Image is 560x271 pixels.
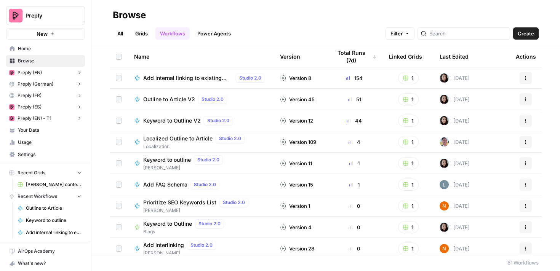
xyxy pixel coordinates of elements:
[113,9,146,21] div: Browse
[440,137,470,147] div: [DATE]
[223,199,245,206] span: Studio 2.0
[386,27,414,40] button: Filter
[26,205,82,212] span: Outline to Article
[202,96,224,103] span: Studio 2.0
[6,101,85,113] button: Preply (ES)
[398,179,419,191] button: 1
[134,219,268,235] a: Keyword to OutlineStudio 2.0Blogs
[26,229,82,236] span: Add internal linking to existing articles
[207,117,229,124] span: Studio 2.0
[440,95,470,104] div: [DATE]
[143,207,251,214] span: [PERSON_NAME]
[18,248,82,255] span: AirOps Academy
[18,151,82,158] span: Settings
[332,96,377,103] div: 51
[332,46,377,67] div: Total Runs (7d)
[14,214,85,226] a: Keyword to outline
[134,241,268,257] a: Add interlinkingStudio 2.0[PERSON_NAME]
[18,193,57,200] span: Recent Workflows
[197,156,219,163] span: Studio 2.0
[219,135,241,142] span: Studio 2.0
[6,258,85,269] div: What's new?
[6,90,85,101] button: Preply (FR)
[440,73,470,83] div: [DATE]
[440,244,470,253] div: [DATE]
[134,116,268,125] a: Keyword to Outline V2Studio 2.0
[398,200,419,212] button: 1
[332,159,377,167] div: 1
[440,159,449,168] img: 0od0somutai3rosqwdkhgswflu93
[507,259,539,266] div: 61 Workflows
[113,27,128,40] a: All
[134,180,268,189] a: Add FAQ SchemaStudio 2.0
[6,6,85,25] button: Workspace: Preply
[398,221,419,233] button: 1
[18,45,82,52] span: Home
[134,46,268,67] div: Name
[440,95,449,104] img: 0od0somutai3rosqwdkhgswflu93
[440,180,449,189] img: lv9aeu8m5xbjlu53qhb6bdsmtbjy
[513,27,539,40] button: Create
[26,181,82,188] span: [PERSON_NAME] content interlinking test - new content
[280,117,313,124] div: Version 12
[440,201,470,210] div: [DATE]
[9,70,14,75] img: mhz6d65ffplwgtj76gcfkrq5icux
[280,74,311,82] div: Version 8
[134,134,268,150] a: Localized Outline to ArticleStudio 2.0Localization
[131,27,152,40] a: Grids
[134,73,268,83] a: Add internal linking to existing articlesStudio 2.0
[14,226,85,239] a: Add internal linking to existing articles
[134,155,268,171] a: Keyword to outlineStudio 2.0[PERSON_NAME]
[198,220,221,227] span: Studio 2.0
[6,28,85,40] button: New
[143,220,192,228] span: Keyword to Outline
[14,202,85,214] a: Outline to Article
[398,93,419,105] button: 1
[18,81,53,88] span: Preply (German)
[143,143,248,150] span: Localization
[18,115,51,122] span: Preply (EN) - T1
[398,72,419,84] button: 1
[193,27,235,40] a: Power Agents
[143,135,213,142] span: Localized Outline to Article
[14,179,85,191] a: [PERSON_NAME] content interlinking test - new content
[398,242,419,255] button: 1
[18,104,42,110] span: Preply (ES)
[440,46,469,67] div: Last Edited
[143,164,226,171] span: [PERSON_NAME]
[280,245,314,252] div: Version 28
[134,95,268,104] a: Outline to Article V2Studio 2.0
[389,46,422,67] div: Linked Grids
[440,159,470,168] div: [DATE]
[390,30,403,37] span: Filter
[26,217,82,224] span: Keyword to outline
[143,241,184,249] span: Add interlinking
[332,138,377,146] div: 4
[143,117,201,124] span: Keyword to Outline V2
[26,12,72,19] span: Preply
[9,9,22,22] img: Preply Logo
[6,191,85,202] button: Recent Workflows
[9,116,14,121] img: mhz6d65ffplwgtj76gcfkrq5icux
[6,136,85,148] a: Usage
[6,55,85,67] a: Browse
[143,156,191,164] span: Keyword to outline
[440,244,449,253] img: c37vr20y5fudypip844bb0rvyfb7
[6,167,85,179] button: Recent Grids
[18,92,42,99] span: Preply (FR)
[190,242,213,249] span: Studio 2.0
[332,181,377,188] div: 1
[440,223,470,232] div: [DATE]
[440,137,449,147] img: 99f2gcj60tl1tjps57nny4cf0tt1
[280,138,316,146] div: Version 109
[440,116,449,125] img: 0od0somutai3rosqwdkhgswflu93
[6,113,85,124] button: Preply (EN) - T1
[239,75,261,81] span: Studio 2.0
[440,223,449,232] img: 0od0somutai3rosqwdkhgswflu93
[6,124,85,136] a: Your Data
[155,27,190,40] a: Workflows
[6,43,85,55] a: Home
[280,202,310,210] div: Version 1
[143,228,227,235] span: Blogs
[6,148,85,161] a: Settings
